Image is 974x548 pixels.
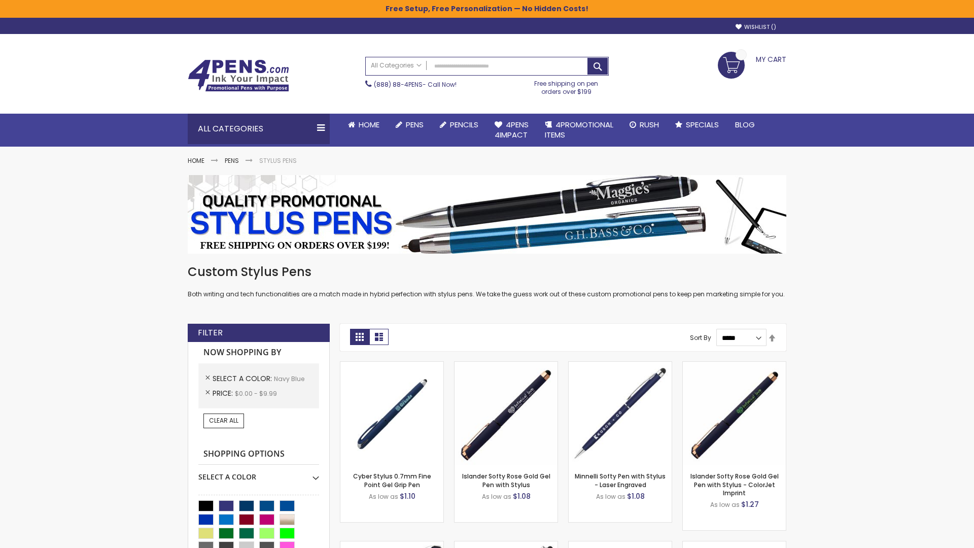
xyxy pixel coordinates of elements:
img: Stylus Pens [188,175,786,254]
a: Blog [727,114,763,136]
a: Islander Softy Rose Gold Gel Pen with Stylus [462,472,550,489]
img: Minnelli Softy Pen with Stylus - Laser Engraved-Navy Blue [569,362,672,465]
a: 4Pens4impact [486,114,537,147]
strong: Shopping Options [198,443,319,465]
a: Cyber Stylus 0.7mm Fine Point Gel Grip Pen [353,472,431,489]
img: Islander Softy Rose Gold Gel Pen with Stylus - ColorJet Imprint-Navy Blue [683,362,786,465]
span: 4Pens 4impact [495,119,529,140]
span: Select A Color [213,373,274,384]
span: Pencils [450,119,478,130]
a: Pens [388,114,432,136]
span: As low as [369,492,398,501]
a: Rush [621,114,667,136]
strong: Grid [350,329,369,345]
a: Specials [667,114,727,136]
a: Pens [225,156,239,165]
span: Blog [735,119,755,130]
img: 4Pens Custom Pens and Promotional Products [188,59,289,92]
span: $1.10 [400,491,415,501]
a: Cyber Stylus 0.7mm Fine Point Gel Grip Pen-Navy Blue [340,361,443,370]
span: Clear All [209,416,238,425]
span: - Call Now! [374,80,457,89]
span: $1.08 [513,491,531,501]
a: Pencils [432,114,486,136]
span: Home [359,119,379,130]
img: Islander Softy Rose Gold Gel Pen with Stylus-Navy Blue [455,362,558,465]
a: (888) 88-4PENS [374,80,423,89]
span: Specials [686,119,719,130]
a: Home [340,114,388,136]
strong: Filter [198,327,223,338]
span: Pens [406,119,424,130]
img: Cyber Stylus 0.7mm Fine Point Gel Grip Pen-Navy Blue [340,362,443,465]
div: Select A Color [198,465,319,482]
strong: Now Shopping by [198,342,319,363]
h1: Custom Stylus Pens [188,264,786,280]
a: Islander Softy Rose Gold Gel Pen with Stylus-Navy Blue [455,361,558,370]
a: Minnelli Softy Pen with Stylus - Laser Engraved-Navy Blue [569,361,672,370]
span: 4PROMOTIONAL ITEMS [545,119,613,140]
div: Free shipping on pen orders over $199 [524,76,609,96]
span: Price [213,388,235,398]
span: Rush [640,119,659,130]
label: Sort By [690,333,711,342]
span: All Categories [371,61,422,70]
div: All Categories [188,114,330,144]
a: All Categories [366,57,427,74]
span: $0.00 - $9.99 [235,389,277,398]
span: As low as [482,492,511,501]
strong: Stylus Pens [259,156,297,165]
span: As low as [710,500,740,509]
span: $1.27 [741,499,759,509]
a: Clear All [203,414,244,428]
span: Navy Blue [274,374,304,383]
a: Islander Softy Rose Gold Gel Pen with Stylus - ColorJet Imprint [690,472,779,497]
a: 4PROMOTIONALITEMS [537,114,621,147]
div: Both writing and tech functionalities are a match made in hybrid perfection with stylus pens. We ... [188,264,786,299]
a: Wishlist [736,23,776,31]
span: As low as [596,492,625,501]
a: Home [188,156,204,165]
a: Islander Softy Rose Gold Gel Pen with Stylus - ColorJet Imprint-Navy Blue [683,361,786,370]
span: $1.08 [627,491,645,501]
a: Minnelli Softy Pen with Stylus - Laser Engraved [575,472,666,489]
